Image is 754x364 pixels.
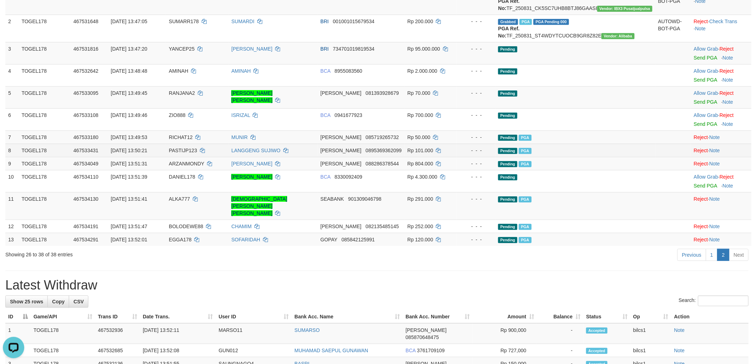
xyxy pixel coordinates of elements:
[169,237,192,242] span: EGGA178
[73,46,98,52] span: 467531816
[19,64,71,86] td: TOGEL178
[694,90,718,96] a: Allow Grab
[694,90,719,96] span: ·
[320,90,361,96] span: [PERSON_NAME]
[694,112,718,118] a: Allow Grab
[694,174,718,180] a: Allow Grab
[694,68,718,74] a: Allow Grab
[709,224,720,229] a: Note
[19,42,71,64] td: TOGEL178
[216,310,292,323] th: User ID: activate to sort column ascending
[5,42,19,64] td: 3
[19,86,71,108] td: TOGEL178
[111,237,147,242] span: [DATE] 13:52:01
[140,310,216,323] th: Date Trans.: activate to sort column ascending
[320,237,337,242] span: GOPAY
[460,160,492,167] div: - - -
[691,130,752,144] td: ·
[472,323,537,344] td: Rp 900,000
[111,224,147,229] span: [DATE] 13:51:47
[519,148,531,154] span: PGA
[407,196,433,202] span: Rp 291.000
[498,46,517,52] span: Pending
[231,174,272,180] a: [PERSON_NAME]
[498,174,517,180] span: Pending
[586,348,608,354] span: Accepted
[73,161,98,166] span: 467534049
[537,310,583,323] th: Balance: activate to sort column ascending
[460,223,492,230] div: - - -
[498,135,517,141] span: Pending
[674,348,685,353] a: Note
[407,237,433,242] span: Rp 120.000
[709,196,720,202] a: Note
[320,19,329,24] span: BRI
[671,310,749,323] th: Action
[366,148,402,153] span: Copy 0895369362099 to clipboard
[498,237,517,243] span: Pending
[460,45,492,52] div: - - -
[5,157,19,170] td: 9
[694,46,719,52] span: ·
[460,236,492,243] div: - - -
[31,310,95,323] th: Game/API: activate to sort column ascending
[677,249,706,261] a: Previous
[460,89,492,97] div: - - -
[583,310,630,323] th: Status: activate to sort column ascending
[169,161,204,166] span: ARZANMONDY
[698,296,749,306] input: Search:
[111,161,147,166] span: [DATE] 13:51:31
[335,174,362,180] span: Copy 8330092409 to clipboard
[407,90,430,96] span: Rp 70.000
[342,237,375,242] span: Copy 085842125991 to clipboard
[460,134,492,141] div: - - -
[140,344,216,357] td: [DATE] 13:52:08
[694,112,719,118] span: ·
[723,121,733,127] a: Note
[95,323,140,344] td: 467532936
[630,344,671,357] td: bilcs1
[169,90,195,96] span: RANJANA2
[19,108,71,130] td: TOGEL178
[3,3,24,24] button: Open LiveChat chat widget
[169,196,190,202] span: ALKA777
[333,46,375,52] span: Copy 734701019819534 to clipboard
[31,344,95,357] td: TOGEL178
[366,134,399,140] span: Copy 085719265732 to clipboard
[5,278,749,292] h1: Latest Withdraw
[5,323,31,344] td: 1
[694,46,718,52] a: Allow Grab
[335,112,362,118] span: Copy 0941677923 to clipboard
[723,77,733,83] a: Note
[498,68,517,75] span: Pending
[216,344,292,357] td: GUN012
[73,19,98,24] span: 467531648
[95,344,140,357] td: 467532685
[169,19,199,24] span: SUMARR178
[407,46,440,52] span: Rp 95.000.000
[73,90,98,96] span: 467533095
[320,196,344,202] span: SEABANK
[691,144,752,157] td: ·
[460,173,492,180] div: - - -
[709,237,720,242] a: Note
[720,46,734,52] a: Reject
[231,237,260,242] a: SOFARIDAH
[694,99,717,105] a: Send PGA
[231,196,287,216] a: [DEMOGRAPHIC_DATA][PERSON_NAME] [PERSON_NAME]
[231,224,252,229] a: CHAMIM
[5,144,19,157] td: 8
[691,170,752,192] td: ·
[723,183,733,189] a: Note
[320,224,361,229] span: [PERSON_NAME]
[366,224,399,229] span: Copy 082135485145 to clipboard
[406,348,415,353] span: BCA
[19,130,71,144] td: TOGEL178
[5,220,19,233] td: 12
[19,192,71,220] td: TOGEL178
[169,224,203,229] span: BOLODEWE88
[498,19,518,25] span: Grabbed
[73,68,98,74] span: 467532642
[292,310,403,323] th: Bank Acc. Name: activate to sort column ascending
[498,224,517,230] span: Pending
